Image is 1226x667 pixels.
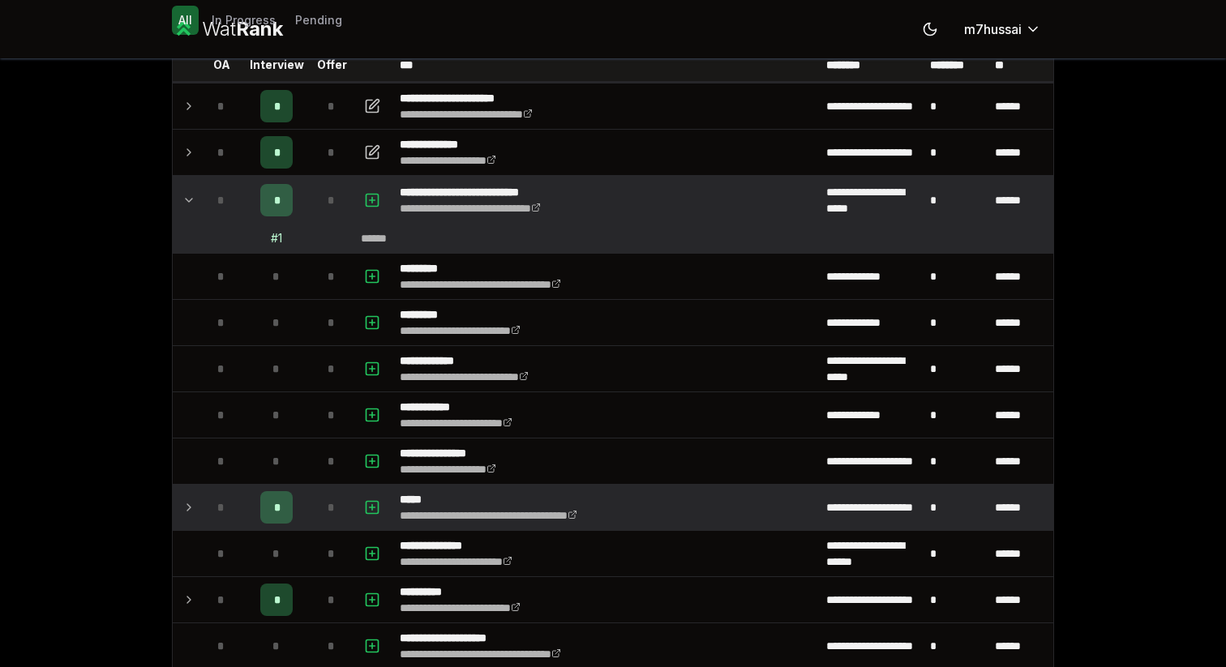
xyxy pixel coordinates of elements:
p: OA [213,57,230,73]
button: All [172,6,199,35]
p: Interview [250,57,304,73]
button: In Progress [205,6,282,35]
button: Pending [289,6,349,35]
p: Offer [317,57,347,73]
span: m7hussai [964,19,1022,39]
a: WatRank [172,16,283,42]
button: m7hussai [951,15,1054,44]
div: Wat [202,16,283,42]
span: Rank [236,17,283,41]
div: # 1 [271,230,282,246]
